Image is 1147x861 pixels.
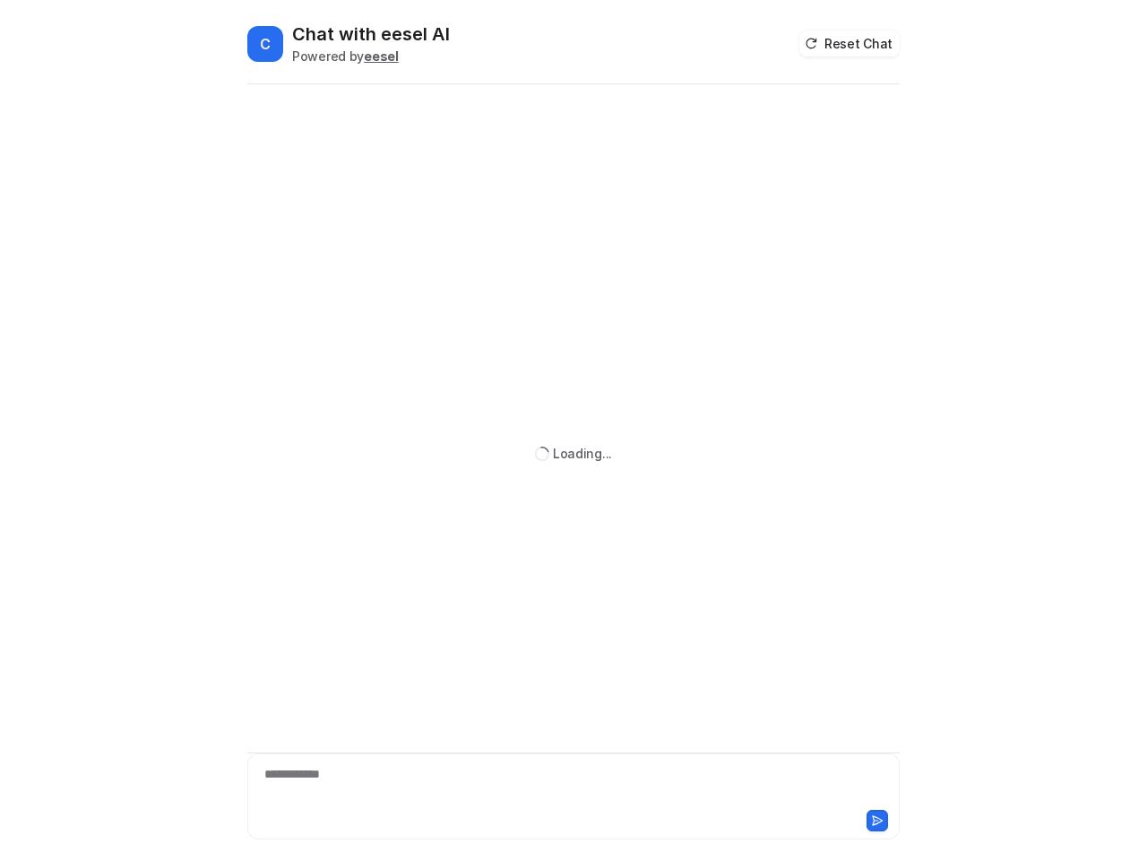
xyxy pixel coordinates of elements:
div: Loading... [553,444,612,463]
b: eesel [364,48,399,64]
h2: Chat with eesel AI [292,22,450,47]
button: Reset Chat [799,30,900,57]
span: C [247,26,283,62]
div: Powered by [292,47,450,65]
